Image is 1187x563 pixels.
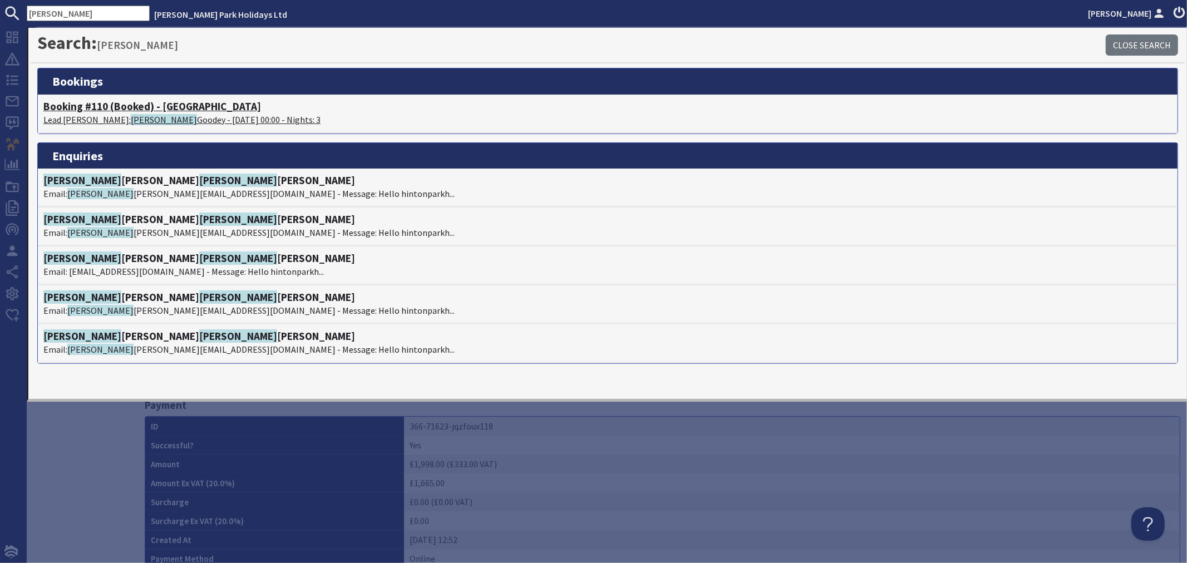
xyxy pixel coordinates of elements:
a: [PERSON_NAME][PERSON_NAME][PERSON_NAME][PERSON_NAME]Email:[PERSON_NAME][PERSON_NAME][EMAIL_ADDRES... [43,330,1172,356]
img: staytech_i_w-64f4e8e9ee0a9c174fd5317b4b171b261742d2d393467e5bdba4413f4f884c10.svg [4,545,18,559]
p: Email: [PERSON_NAME][EMAIL_ADDRESS][DOMAIN_NAME] - Message: Hello hintonparkh... [43,187,1172,200]
h4: [PERSON_NAME] [PERSON_NAME] [43,213,1172,226]
span: [PERSON_NAME] [199,290,277,304]
a: [PERSON_NAME][PERSON_NAME][PERSON_NAME][PERSON_NAME]Email:[PERSON_NAME][PERSON_NAME][EMAIL_ADDRES... [43,213,1172,239]
a: [PERSON_NAME][PERSON_NAME][PERSON_NAME][PERSON_NAME]Email: [EMAIL_ADDRESS][DOMAIN_NAME] - Message... [43,252,1172,278]
span: [PERSON_NAME] [199,251,277,265]
span: [PERSON_NAME] [43,290,121,304]
td: Yes [404,436,1180,455]
th: Surcharge [145,492,404,511]
span: [PERSON_NAME] [67,305,134,316]
td: [DATE] 12:52 [404,530,1180,549]
td: £0.00 [404,511,1180,530]
a: [PERSON_NAME] [1088,7,1167,20]
th: Surcharge Ex VAT (20.0%) [145,511,404,530]
span: [PERSON_NAME] [43,174,121,187]
span: [PERSON_NAME] [199,213,277,226]
p: Email: [PERSON_NAME][EMAIL_ADDRESS][DOMAIN_NAME] - Message: Hello hintonparkh... [43,226,1172,239]
h4: Payment [145,399,1180,412]
a: Close Search [1106,34,1178,56]
th: Amount Ex VAT (20.0%) [145,473,404,492]
h4: [PERSON_NAME] [PERSON_NAME] [43,174,1172,187]
td: £1,665.00 [404,473,1180,492]
th: Created At [145,530,404,549]
td: £1,998.00 (£333.00 VAT) [404,455,1180,473]
h4: Booking #110 (Booked) - [GEOGRAPHIC_DATA] [43,100,1172,113]
td: £0.00 (£0.00 VAT) [404,492,1180,511]
th: ID [145,417,404,436]
p: Lead [PERSON_NAME]: Goodey - [DATE] 00:00 - Nights: 3 [43,113,1172,126]
iframe: Toggle Customer Support [1131,507,1165,541]
a: [PERSON_NAME][PERSON_NAME][PERSON_NAME][PERSON_NAME]Email:[PERSON_NAME][PERSON_NAME][EMAIL_ADDRES... [43,174,1172,200]
h3: enquiries [38,143,1178,169]
h4: [PERSON_NAME] [PERSON_NAME] [43,252,1172,265]
span: [PERSON_NAME] [67,227,134,238]
p: Email: [EMAIL_ADDRESS][DOMAIN_NAME] - Message: Hello hintonparkh... [43,265,1172,278]
h1: Search: [37,32,1106,53]
a: [PERSON_NAME] Park Holidays Ltd [154,9,287,20]
th: Amount [145,455,404,473]
a: [PERSON_NAME][PERSON_NAME][PERSON_NAME][PERSON_NAME]Email:[PERSON_NAME][PERSON_NAME][EMAIL_ADDRES... [43,291,1172,317]
span: [PERSON_NAME] [199,174,277,187]
span: [PERSON_NAME] [43,251,121,265]
span: [PERSON_NAME] [131,114,197,125]
h4: [PERSON_NAME] [PERSON_NAME] [43,330,1172,343]
small: [PERSON_NAME] [97,38,178,52]
span: [PERSON_NAME] [67,344,134,355]
p: Email: [PERSON_NAME][EMAIL_ADDRESS][DOMAIN_NAME] - Message: Hello hintonparkh... [43,304,1172,317]
td: 366-71623-jqzfoux118 [404,417,1180,436]
span: [PERSON_NAME] [43,213,121,226]
h3: bookings [38,68,1178,94]
span: [PERSON_NAME] [199,329,277,343]
span: [PERSON_NAME] [43,329,121,343]
a: Booking #110 (Booked) - [GEOGRAPHIC_DATA]Lead [PERSON_NAME]:[PERSON_NAME]Goodey - [DATE] 00:00 - ... [43,100,1172,126]
p: Email: [PERSON_NAME][EMAIL_ADDRESS][DOMAIN_NAME] - Message: Hello hintonparkh... [43,343,1172,356]
th: Successful? [145,436,404,455]
input: SEARCH [27,6,150,21]
h4: [PERSON_NAME] [PERSON_NAME] [43,291,1172,304]
span: [PERSON_NAME] [67,188,134,199]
